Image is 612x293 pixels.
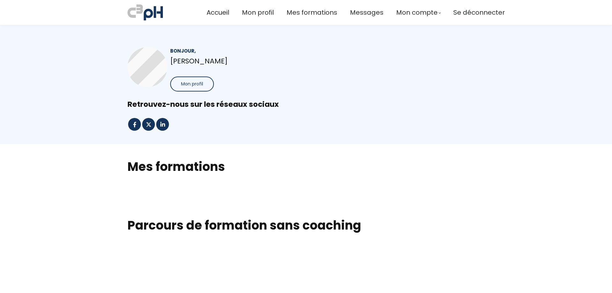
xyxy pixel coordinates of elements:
[396,7,438,18] span: Mon compte
[170,77,214,92] button: Mon profil
[453,7,505,18] a: Se déconnecter
[127,99,484,109] div: Retrouvez-nous sur les réseaux sociaux
[127,218,484,233] h1: Parcours de formation sans coaching
[127,158,484,175] h2: Mes formations
[207,7,229,18] a: Accueil
[181,81,203,87] span: Mon profil
[170,47,295,55] div: Bonjour,
[287,7,337,18] a: Mes formations
[242,7,274,18] a: Mon profil
[170,55,295,67] p: [PERSON_NAME]
[350,7,383,18] a: Messages
[127,3,163,22] img: a70bc7685e0efc0bd0b04b3506828469.jpeg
